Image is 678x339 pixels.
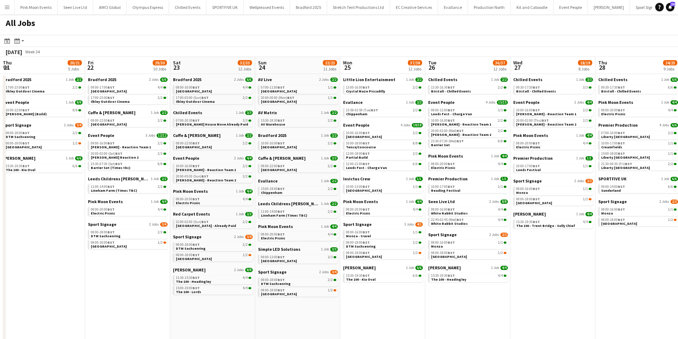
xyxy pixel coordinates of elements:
button: Event People [553,0,588,14]
span: DTM Sachsenring [6,134,36,139]
span: 4/4 [158,86,163,89]
span: 2/2 [498,86,503,89]
a: 23:30-07:30 (Wed)BST8/8Barrier Set [431,139,506,147]
span: 4 Jobs [401,123,410,127]
span: 08:00-12:00 [431,108,455,112]
span: Event People [428,100,454,105]
span: BST [542,118,549,123]
span: Event People [343,122,369,128]
span: Sydelle House Move Already Paid [176,122,248,127]
div: Little Lion Entertainment1 Job2/213:00-16:00BST2/2Crystal Maze Piccadilly [343,77,423,100]
span: 2/2 [415,100,423,105]
button: [PERSON_NAME] [588,0,630,14]
a: 07:00-10:00BST2/2Liberty [GEOGRAPHIC_DATA] [601,131,677,139]
div: Chilled Events1 Job6/609:30-17:30BST6/6Birstall - Chilled Events [598,77,678,100]
span: 13:00-16:00 [346,86,370,89]
span: 09:00-17:00 [91,86,115,89]
span: Ilkley Outdoor Cinema [6,89,44,94]
span: 1 Job [406,100,414,105]
span: 8/8 [498,139,503,143]
a: Event People4 Jobs18/18 [343,122,423,128]
span: 2/2 [243,96,248,100]
span: Event People [88,133,114,138]
div: AV Matrix1 Job2/215:30-18:30BST2/2AV Warehouse [258,110,338,133]
span: 20:00-02:00 (Wed) [431,129,464,133]
span: 08:00-22:00 [176,142,200,145]
div: Sport Signage2 Jobs3/408:00-18:00BST2/2DTM Sachsenring08:00-18:00BST1/2[GEOGRAPHIC_DATA] [3,122,83,155]
span: 2/2 [243,142,248,145]
div: Chilled Events1 Job3/309:30-17:30BST3/3Birstall - Chilled Events [513,77,593,100]
div: Bradford 20252 Jobs6/609:00-17:00BST4/4[GEOGRAPHIC_DATA]17:00-23:00BST2/2Ilkley Outdoor Cinema [88,77,168,110]
button: Pink Moon Events [15,0,58,14]
span: 2/2 [158,96,163,100]
span: 15:30-18:30 [261,119,285,122]
span: Lister Park [261,145,297,149]
span: Chilled Events [428,77,457,82]
button: Production North [468,0,511,14]
a: Chilled Events1 Job2/2 [428,77,508,82]
span: 4/4 [583,142,588,145]
div: Event People4 Jobs18/1810:00-16:00BST2/2[GEOGRAPHIC_DATA]10:00-18:00BST8/8Tensa/Concourse12:00-18... [343,122,423,176]
span: 4/4 [243,86,248,89]
a: Event People3 Jobs12/12 [88,133,168,138]
span: Ilkley Outdoor Cinema [91,99,130,104]
span: 4 Jobs [659,123,669,127]
span: Lister Park [91,89,127,94]
span: Halifax Square Chapel [91,122,127,127]
span: Event People [513,100,540,105]
span: BST [363,131,370,135]
div: Premier Production4 Jobs6/607:00-10:00BST2/2Liberty [GEOGRAPHIC_DATA]10:00-17:00BST1/1Creamfields... [598,122,678,176]
button: Stretch Tent Productions Ltd [327,0,390,14]
span: 2/2 [413,108,418,112]
span: 17:00-23:00 [6,86,30,89]
a: Chilled Events1 Job6/6 [598,77,678,82]
a: 13:00-16:00BST2/2Crystal Maze Piccadilly [346,85,421,93]
span: 07:00-11:00 [261,86,285,89]
span: 2/2 [73,131,78,135]
span: 4/4 [671,100,678,105]
a: Bradford 20252 Jobs6/6 [88,77,168,82]
span: Little Lion Entertainment [343,77,395,82]
span: 1 Job [236,133,244,138]
a: Event People4 Jobs15/15 [428,100,508,105]
span: 2/2 [668,131,673,135]
span: 09:30-17:30 [516,86,540,89]
span: BST [371,108,378,112]
div: Event People3 Jobs12/1209:00-16:00BST2/2[PERSON_NAME] - Reaction Team 120:00-02:00 (Sat)BST2/2[PE... [88,133,168,176]
span: Electric Picnic [601,112,625,116]
span: BST [533,85,540,90]
span: 2/2 [330,133,338,138]
span: Bradford 2025 [173,77,201,82]
a: Bradford 20252 Jobs6/6 [173,77,253,82]
span: 2 Jobs [234,78,244,82]
a: 08:00-22:00BST2/2[GEOGRAPHIC_DATA] [91,118,166,126]
a: Bradford 20251 Job2/2 [258,133,338,138]
span: BST [533,141,540,145]
div: Chilled Events1 Job3/307:00-20:30BST3/3[PERSON_NAME] House Move Already Paid [173,110,253,133]
span: 1 Job [576,78,584,82]
span: Barrier Set [431,143,450,147]
span: 08:00-22:00 [91,119,115,122]
a: 13:30-16:30BST2/2Birstall - Chilled Events [431,85,506,93]
span: 12/12 [157,133,168,138]
a: 09:00-16:00BST2/2[PERSON_NAME] - Reaction Team 1 [91,141,166,149]
span: 1 Job [406,78,414,82]
span: BST [457,128,464,133]
span: BST [287,95,294,100]
span: Premier Production [598,122,638,128]
a: 10:00-22:00BST9/9[PERSON_NAME] (Build) [6,108,81,116]
span: Evallance [343,100,363,105]
span: 2/2 [583,108,588,112]
span: 1 Job [236,111,244,115]
span: East Midlands Conference Centre [261,89,297,94]
span: BST [618,141,625,145]
span: BST [278,141,285,145]
a: Pink Moon Events1 Job4/4 [513,133,593,138]
span: Chilled Events [513,77,542,82]
span: 1/1 [328,96,333,100]
span: 2/2 [415,78,423,82]
a: Cuffe & [PERSON_NAME]1 Job2/2 [173,133,253,138]
div: Bradford 20251 Job2/217:00-23:00BST2/2Ilkley Outdoor Cinema [3,77,83,100]
span: 2/2 [330,111,338,115]
a: 08:00-20:00BST4/4Electric Picnic [601,108,677,116]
